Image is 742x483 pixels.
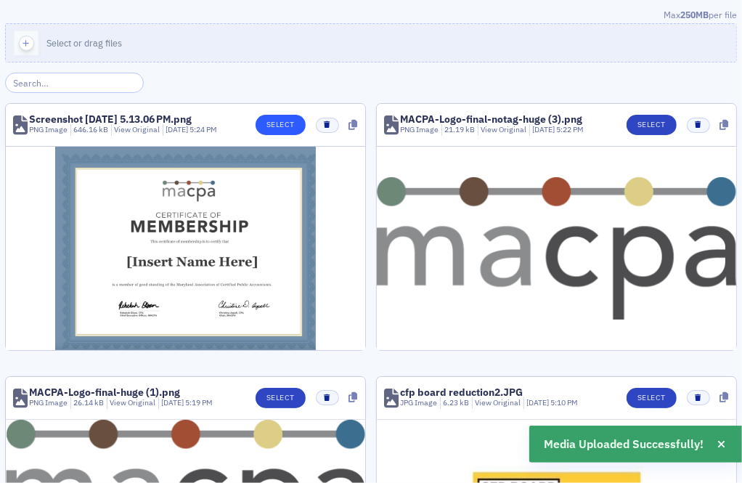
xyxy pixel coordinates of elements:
[400,397,437,409] div: JPG Image
[400,114,582,124] div: MACPA-Logo-final-notag-huge (3).png
[166,124,189,134] span: [DATE]
[29,114,192,124] div: Screenshot [DATE] 5.13.06 PM.png
[189,124,217,134] span: 5:24 PM
[46,37,122,49] span: Select or drag files
[680,9,709,20] span: 250MB
[440,397,470,409] div: 6.23 kB
[400,124,439,136] div: PNG Image
[400,387,523,397] div: cfp board reduction2.JPG
[256,388,306,408] button: Select
[627,115,677,135] button: Select
[70,397,105,409] div: 26.14 kB
[29,124,68,136] div: PNG Image
[110,397,155,407] a: View Original
[481,124,526,134] a: View Original
[526,397,550,407] span: [DATE]
[5,23,737,62] button: Select or drag files
[185,397,213,407] span: 5:19 PM
[441,124,476,136] div: 21.19 kB
[161,397,185,407] span: [DATE]
[545,436,704,453] span: Media Uploaded Successfully!
[5,8,737,24] div: Max per file
[556,124,584,134] span: 5:22 PM
[5,73,144,93] input: Search…
[114,124,160,134] a: View Original
[627,388,677,408] button: Select
[256,115,306,135] button: Select
[532,124,556,134] span: [DATE]
[550,397,578,407] span: 5:10 PM
[29,397,68,409] div: PNG Image
[70,124,109,136] div: 646.16 kB
[29,387,180,397] div: MACPA-Logo-final-huge (1).png
[475,397,521,407] a: View Original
